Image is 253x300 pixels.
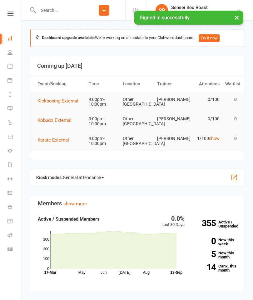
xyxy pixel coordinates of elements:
[120,131,154,151] td: Other [GEOGRAPHIC_DATA]
[188,76,222,92] th: Attendees
[188,131,222,146] td: 1/100
[86,92,120,112] td: 9:00pm-10:00pm
[37,117,72,123] span: Kobudo External
[120,92,154,112] td: Other [GEOGRAPHIC_DATA]
[188,112,222,126] td: 0/100
[194,250,216,258] strong: 5
[63,172,104,182] span: General attendance
[35,76,86,92] th: Event/Booking
[194,251,237,259] a: 5New this month
[37,136,73,144] button: Karate External
[7,88,22,102] a: Reports
[7,201,22,215] a: What's New
[37,117,76,124] button: Kobudo External
[191,215,241,233] a: 355Active / Suspended
[188,92,222,107] td: 0/100
[7,243,22,257] a: Class kiosk mode
[231,11,242,24] button: ×
[209,136,220,141] a: show
[194,237,216,245] strong: 0
[194,263,216,272] strong: 14
[199,34,220,42] button: Try it now
[7,32,22,46] a: Dashboard
[171,5,236,10] div: Sensei Bec Roast
[37,98,78,104] span: Kickboxing External
[120,112,154,131] td: Other [GEOGRAPHIC_DATA]
[222,131,240,146] td: 0
[161,215,185,228] div: Last 30 Days
[37,137,69,143] span: Karate External
[38,216,100,222] strong: Active / Suspended Members
[194,238,237,246] a: 0New this week
[86,76,120,92] th: Time
[222,76,240,92] th: Waitlist
[37,97,83,105] button: Kickboxing External
[86,131,120,151] td: 9:00pm-10:00pm
[154,131,188,146] td: [PERSON_NAME]
[154,92,188,107] td: [PERSON_NAME]
[154,112,188,126] td: [PERSON_NAME]
[36,175,63,180] strong: Kiosk modes:
[194,264,237,272] a: 14Canx. this month
[222,92,240,107] td: 0
[37,63,237,69] h3: Coming up [DATE]
[38,200,236,207] h3: Members
[154,76,188,92] th: Trainer
[7,60,22,74] a: Calendar
[194,219,216,227] strong: 355
[30,29,244,47] div: We're working on an update to your Clubworx dashboard.
[222,112,240,126] td: 0
[140,15,191,21] span: Signed in successfully.
[86,112,120,131] td: 9:00pm-10:00pm
[42,35,95,40] strong: Dashboard upgrade available:
[7,215,22,229] a: General attendance kiosk mode
[7,130,22,144] a: Product Sales
[156,4,168,17] div: SR
[63,201,87,207] a: show more
[7,46,22,60] a: People
[7,74,22,88] a: Payments
[120,76,154,92] th: Location
[161,215,185,222] div: 0.0%
[7,229,22,243] a: Roll call kiosk mode
[171,10,236,16] div: Black Belt Martial Arts Northlakes
[36,6,83,15] input: Search...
